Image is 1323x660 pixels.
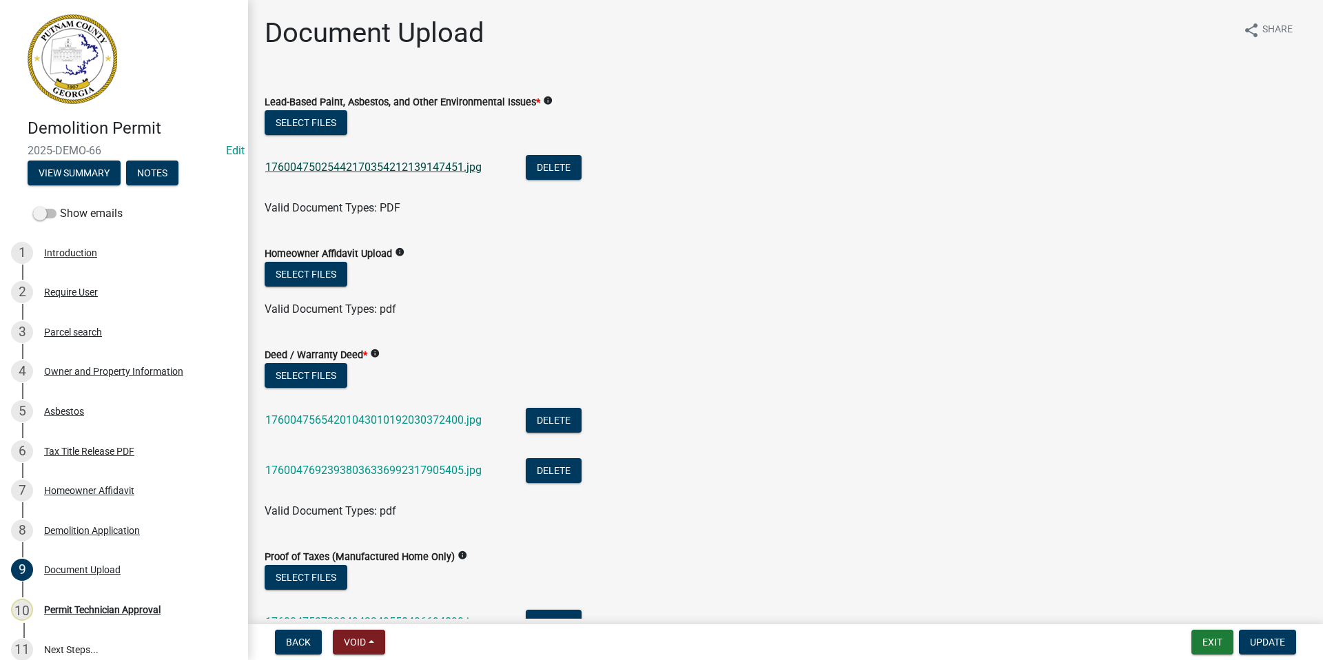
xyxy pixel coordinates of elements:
button: Update [1239,630,1296,654]
h4: Demolition Permit [28,118,237,138]
wm-modal-confirm: Delete Document [526,465,582,478]
wm-modal-confirm: Delete Document [526,415,582,428]
div: 3 [11,321,33,343]
div: Owner and Property Information [44,367,183,376]
wm-modal-confirm: Notes [126,168,178,179]
div: 7 [11,479,33,502]
i: share [1243,22,1260,39]
div: Document Upload [44,565,121,575]
div: 2 [11,281,33,303]
div: 4 [11,360,33,382]
button: Select files [265,363,347,388]
button: Back [275,630,322,654]
span: Void [344,637,366,648]
div: 1 [11,242,33,264]
span: Valid Document Types: PDF [265,201,400,214]
button: Select files [265,565,347,590]
a: Edit [226,144,245,157]
button: Select files [265,262,347,287]
a: 17600475654201043010192030372400.jpg [265,413,482,426]
div: 8 [11,519,33,542]
div: Require User [44,287,98,297]
div: Parcel search [44,327,102,337]
a: 17600476923938036336992317905405.jpg [265,464,482,477]
button: Void [333,630,385,654]
label: Deed / Warranty Deed [265,351,367,360]
div: 6 [11,440,33,462]
a: 17600475372234942249558406694890.jpg [265,615,482,628]
wm-modal-confirm: Edit Application Number [226,144,245,157]
button: Delete [526,408,582,433]
i: info [543,96,553,105]
label: Homeowner Affidavit Upload [265,249,392,259]
wm-modal-confirm: Delete Document [526,162,582,175]
i: info [395,247,404,257]
i: info [458,550,467,560]
div: 9 [11,559,33,581]
div: Tax Title Release PDF [44,446,134,456]
button: Delete [526,610,582,635]
div: Permit Technician Approval [44,605,161,615]
button: Notes [126,161,178,185]
label: Show emails [33,205,123,222]
div: 5 [11,400,33,422]
div: Homeowner Affidavit [44,486,134,495]
button: Select files [265,110,347,135]
button: View Summary [28,161,121,185]
a: 17600475025442170354212139147451.jpg [265,161,482,174]
button: Delete [526,155,582,180]
label: Lead-Based Paint, Asbestos, and Other Environmental Issues [265,98,540,107]
i: info [370,349,380,358]
span: Valid Document Types: pdf [265,504,396,517]
span: Share [1262,22,1293,39]
div: 10 [11,599,33,621]
span: Back [286,637,311,648]
span: 2025-DEMO-66 [28,144,220,157]
div: Demolition Application [44,526,140,535]
div: Introduction [44,248,97,258]
wm-modal-confirm: Summary [28,168,121,179]
button: Exit [1191,630,1233,654]
span: Update [1250,637,1285,648]
label: Proof of Taxes (Manufactured Home Only) [265,553,455,562]
button: shareShare [1232,17,1304,43]
img: Putnam County, Georgia [28,14,117,104]
h1: Document Upload [265,17,484,50]
span: Valid Document Types: pdf [265,302,396,316]
button: Delete [526,458,582,483]
wm-modal-confirm: Delete Document [526,617,582,630]
div: Asbestos [44,406,84,416]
